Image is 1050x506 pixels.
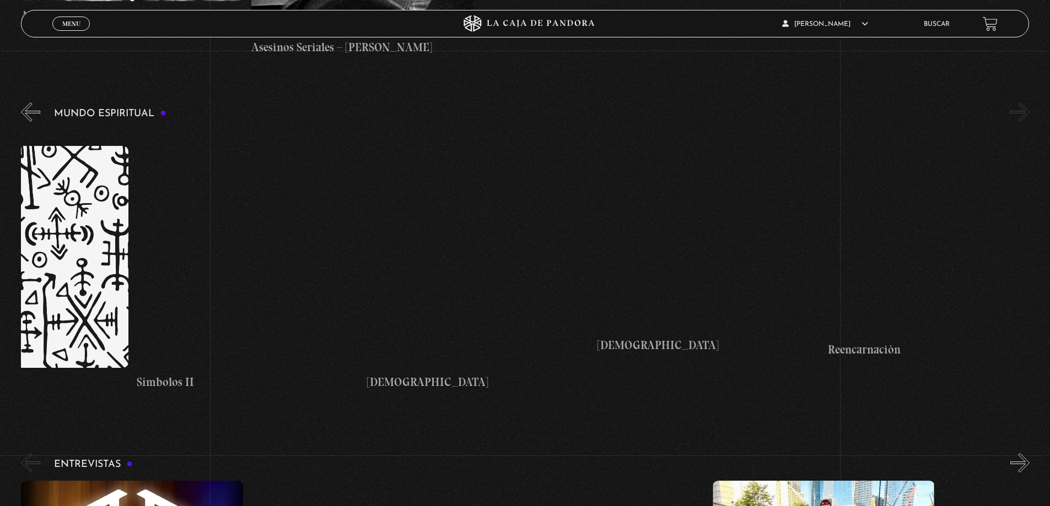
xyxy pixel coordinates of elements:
[924,21,950,28] a: Buscar
[62,20,80,27] span: Menu
[58,30,84,37] span: Cerrar
[21,7,243,24] h4: Asesinos Seriales
[367,130,589,407] a: [DEMOGRAPHIC_DATA]
[137,373,359,391] h4: Símbolos II
[21,102,40,122] button: Previous
[828,341,1050,358] h4: Reencarnación
[597,336,820,354] h4: [DEMOGRAPHIC_DATA]
[782,21,868,28] span: [PERSON_NAME]
[983,17,998,31] a: View your shopping cart
[367,373,589,391] h4: [DEMOGRAPHIC_DATA]
[54,108,166,119] h3: Mundo Espiritual
[21,453,40,472] button: Previous
[1010,102,1030,122] button: Next
[54,459,133,470] h3: Entrevistas
[597,130,820,407] a: [DEMOGRAPHIC_DATA]
[1010,453,1030,472] button: Next
[137,130,359,407] a: Símbolos II
[251,39,473,56] h4: Asesinos Seriales – [PERSON_NAME]
[828,130,1050,407] a: Reencarnación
